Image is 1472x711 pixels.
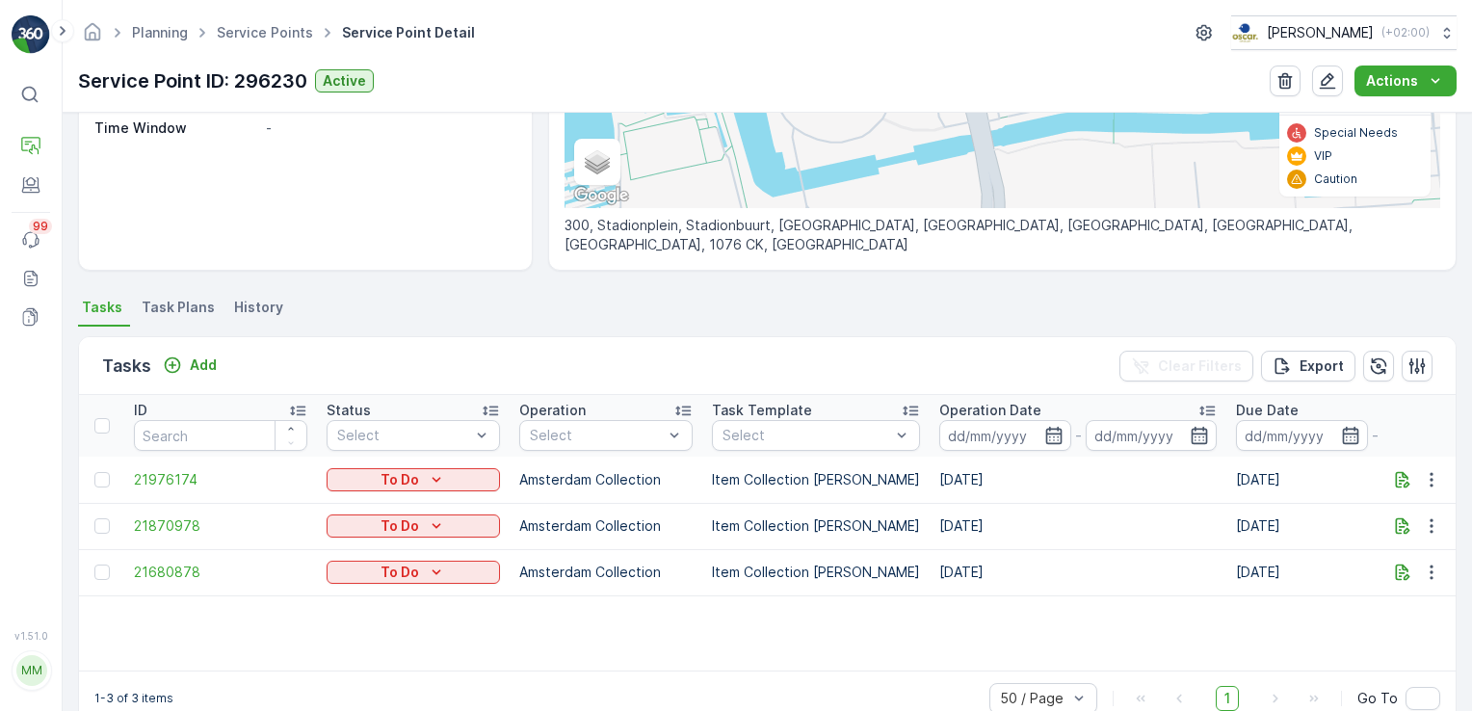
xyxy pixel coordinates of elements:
[1314,171,1357,187] p: Caution
[1231,15,1457,50] button: [PERSON_NAME](+02:00)
[190,355,217,375] p: Add
[1231,22,1259,43] img: basis-logo_rgb2x.png
[565,216,1440,254] p: 300, Stadionplein, Stadionbuurt, [GEOGRAPHIC_DATA], [GEOGRAPHIC_DATA], [GEOGRAPHIC_DATA], [GEOGRA...
[134,563,307,582] a: 21680878
[1236,420,1368,451] input: dd/mm/yyyy
[712,401,812,420] p: Task Template
[712,563,920,582] p: Item Collection [PERSON_NAME]
[930,503,1226,549] td: [DATE]
[1372,424,1379,447] p: -
[94,518,110,534] div: Toggle Row Selected
[234,298,283,317] span: History
[1158,356,1242,376] p: Clear Filters
[712,516,920,536] p: Item Collection [PERSON_NAME]
[930,457,1226,503] td: [DATE]
[155,354,224,377] button: Add
[94,472,110,487] div: Toggle Row Selected
[723,426,890,445] p: Select
[1119,351,1253,382] button: Clear Filters
[134,516,307,536] a: 21870978
[1381,25,1430,40] p: ( +02:00 )
[134,401,147,420] p: ID
[939,401,1041,420] p: Operation Date
[530,426,663,445] p: Select
[337,426,470,445] p: Select
[78,66,307,95] p: Service Point ID: 296230
[1366,71,1418,91] p: Actions
[82,298,122,317] span: Tasks
[1314,125,1398,141] p: Special Needs
[94,565,110,580] div: Toggle Row Selected
[94,118,258,138] p: Time Window
[327,401,371,420] p: Status
[381,470,419,489] p: To Do
[12,645,50,696] button: MM
[712,470,920,489] p: Item Collection [PERSON_NAME]
[12,630,50,642] span: v 1.51.0
[327,561,500,584] button: To Do
[132,24,188,40] a: Planning
[939,420,1071,451] input: dd/mm/yyyy
[519,470,693,489] p: Amsterdam Collection
[1216,686,1239,711] span: 1
[381,516,419,536] p: To Do
[1300,356,1344,376] p: Export
[327,468,500,491] button: To Do
[134,470,307,489] a: 21976174
[519,563,693,582] p: Amsterdam Collection
[327,514,500,538] button: To Do
[1354,66,1457,96] button: Actions
[1075,424,1082,447] p: -
[1314,148,1332,164] p: VIP
[519,401,586,420] p: Operation
[1267,23,1374,42] p: [PERSON_NAME]
[102,353,151,380] p: Tasks
[323,71,366,91] p: Active
[134,420,307,451] input: Search
[12,15,50,54] img: logo
[1261,351,1355,382] button: Export
[266,118,512,138] p: -
[519,516,693,536] p: Amsterdam Collection
[930,549,1226,595] td: [DATE]
[142,298,215,317] span: Task Plans
[1236,401,1299,420] p: Due Date
[82,29,103,45] a: Homepage
[1357,689,1398,708] span: Go To
[1086,420,1218,451] input: dd/mm/yyyy
[12,221,50,259] a: 99
[381,563,419,582] p: To Do
[94,691,173,706] p: 1-3 of 3 items
[338,23,479,42] span: Service Point Detail
[569,183,633,208] a: Open this area in Google Maps (opens a new window)
[16,655,47,686] div: MM
[33,219,48,234] p: 99
[315,69,374,92] button: Active
[217,24,313,40] a: Service Points
[576,141,618,183] a: Layers
[569,183,633,208] img: Google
